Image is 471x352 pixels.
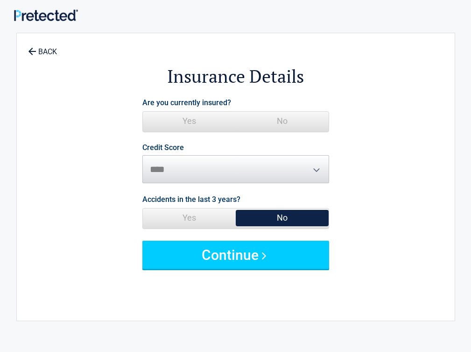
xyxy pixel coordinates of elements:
[143,208,236,227] span: Yes
[26,39,59,56] a: BACK
[68,65,403,88] h2: Insurance Details
[142,144,184,151] label: Credit Score
[236,112,329,130] span: No
[142,193,240,206] label: Accidents in the last 3 years?
[142,241,329,269] button: Continue
[236,208,329,227] span: No
[143,112,236,130] span: Yes
[142,96,231,109] label: Are you currently insured?
[14,9,78,21] img: Main Logo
